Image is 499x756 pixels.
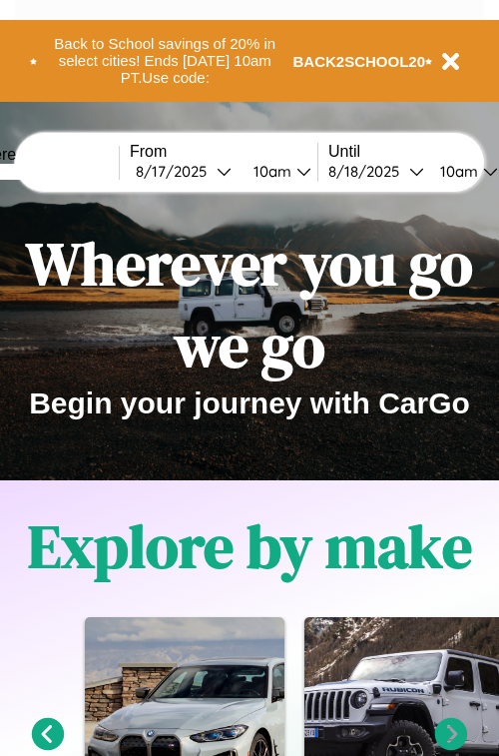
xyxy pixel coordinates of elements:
div: 10am [430,162,483,181]
div: 8 / 17 / 2025 [136,162,217,181]
div: 10am [244,162,296,181]
div: 8 / 18 / 2025 [328,162,409,181]
button: 8/17/2025 [130,161,238,182]
button: Back to School savings of 20% in select cities! Ends [DATE] 10am PT.Use code: [37,30,293,92]
h1: Explore by make [28,505,472,587]
label: From [130,143,317,161]
button: 10am [238,161,317,182]
b: BACK2SCHOOL20 [293,53,426,70]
